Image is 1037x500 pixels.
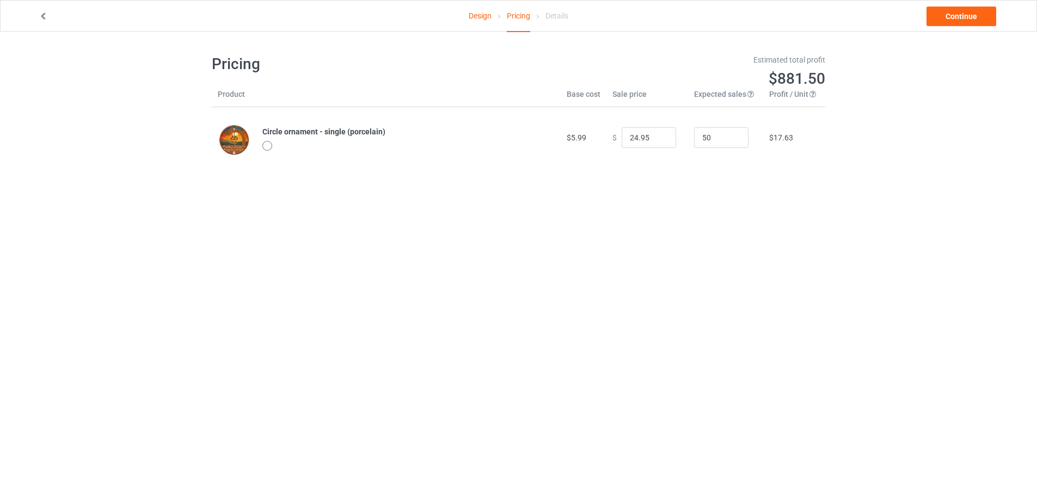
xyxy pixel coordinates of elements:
[262,127,385,136] b: Circle ornament - single (porcelain)
[545,1,568,31] div: Details
[212,54,511,74] h1: Pricing
[567,133,586,142] span: $5.99
[763,89,825,107] th: Profit / Unit
[212,89,256,107] th: Product
[769,70,825,88] span: $881.50
[769,133,793,142] span: $17.63
[526,54,826,65] div: Estimated total profit
[507,1,530,32] div: Pricing
[606,89,688,107] th: Sale price
[561,89,606,107] th: Base cost
[688,89,763,107] th: Expected sales
[469,1,492,31] a: Design
[926,7,996,26] a: Continue
[612,133,617,142] span: $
